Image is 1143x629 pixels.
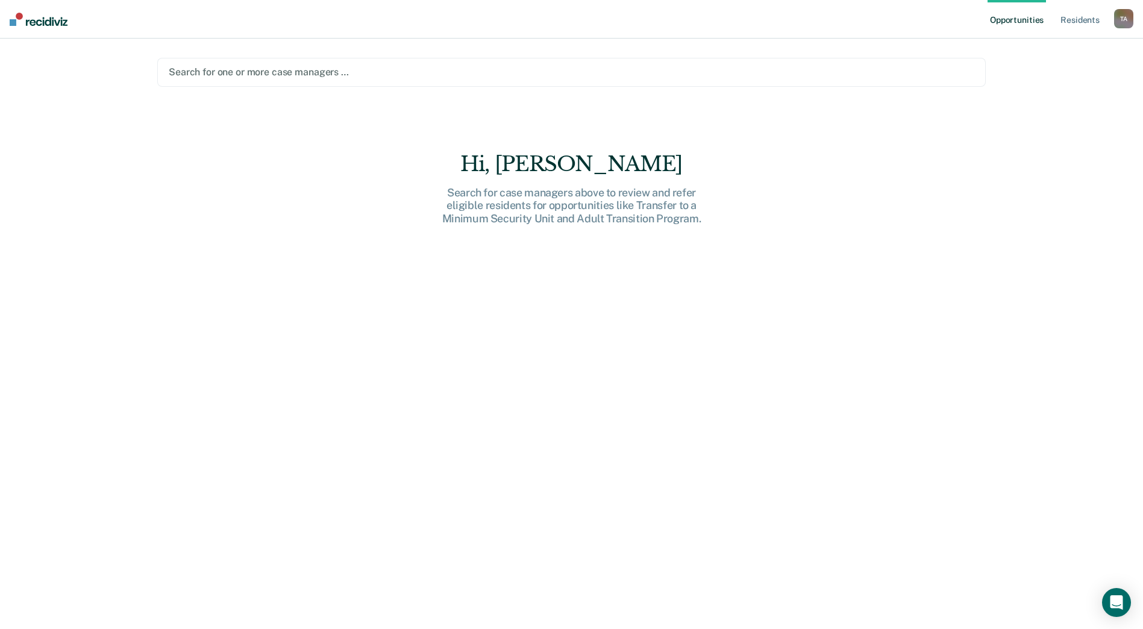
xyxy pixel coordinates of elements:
[1114,9,1133,28] div: T A
[379,186,765,225] div: Search for case managers above to review and refer eligible residents for opportunities like Tran...
[379,152,765,177] div: Hi, [PERSON_NAME]
[1114,9,1133,28] button: TA
[1102,588,1131,617] div: Open Intercom Messenger
[10,13,67,26] img: Recidiviz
